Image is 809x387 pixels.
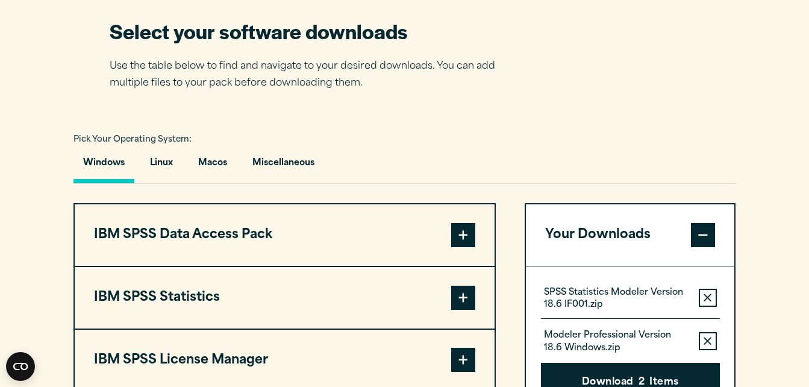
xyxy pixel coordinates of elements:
h2: Select your software downloads [110,17,513,45]
button: Windows [73,149,134,183]
button: Linux [140,149,183,183]
p: Modeler Professional Version 18.6 Windows.zip [544,330,689,354]
button: Open CMP widget [6,352,35,381]
button: IBM SPSS Statistics [75,267,495,329]
button: IBM SPSS Data Access Pack [75,204,495,266]
button: Miscellaneous [243,149,324,183]
button: Your Downloads [526,204,735,266]
span: Pick Your Operating System: [73,136,192,143]
button: Macos [189,149,237,183]
p: Use the table below to find and navigate to your desired downloads. You can add multiple files to... [110,58,513,93]
p: SPSS Statistics Modeler Version 18.6 IF001.zip [544,287,689,311]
